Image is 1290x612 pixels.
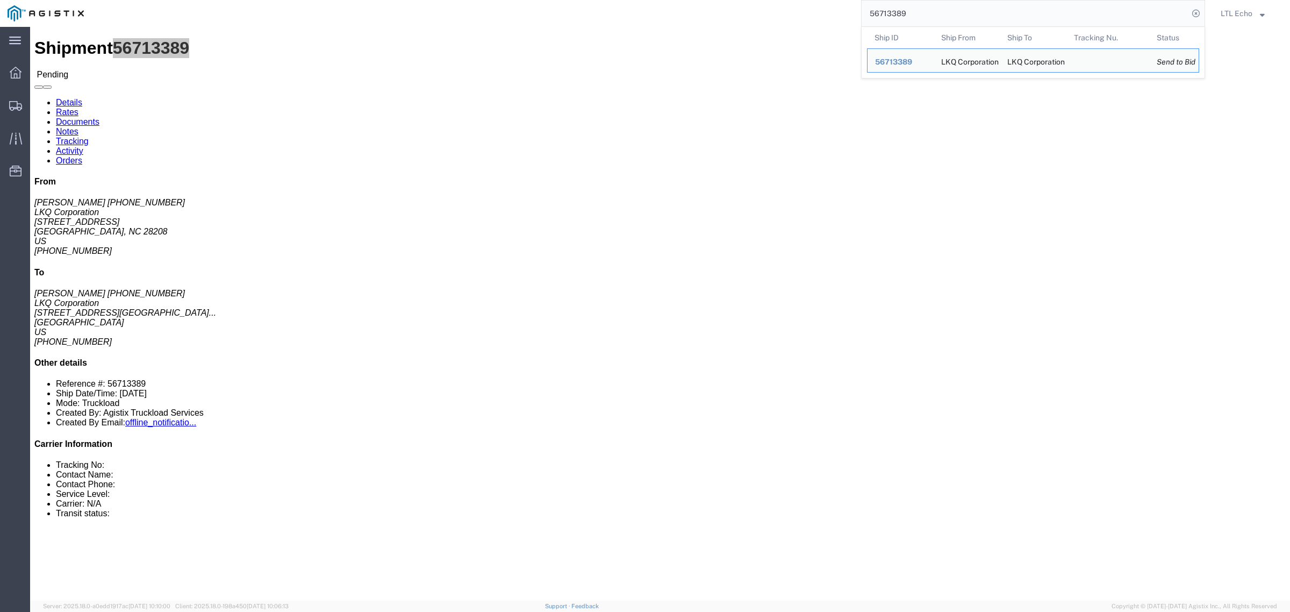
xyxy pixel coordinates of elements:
[875,58,912,66] span: 56713389
[1007,49,1059,72] div: LKQ Corporation
[1066,27,1150,48] th: Tracking Nu.
[875,56,926,68] div: 56713389
[247,603,289,609] span: [DATE] 10:06:13
[934,27,1000,48] th: Ship From
[1221,8,1252,19] span: LTL Echo
[8,5,84,22] img: logo
[128,603,170,609] span: [DATE] 10:10:00
[867,27,934,48] th: Ship ID
[175,603,289,609] span: Client: 2025.18.0-198a450
[43,603,170,609] span: Server: 2025.18.0-a0edd1917ac
[941,49,993,72] div: LKQ Corporation
[571,603,599,609] a: Feedback
[862,1,1188,26] input: Search for shipment number, reference number
[1149,27,1199,48] th: Status
[867,27,1205,78] table: Search Results
[1220,7,1275,20] button: LTL Echo
[1000,27,1066,48] th: Ship To
[545,603,572,609] a: Support
[1157,56,1191,68] div: Send to Bid
[30,27,1290,601] iframe: FS Legacy Container
[1112,602,1277,611] span: Copyright © [DATE]-[DATE] Agistix Inc., All Rights Reserved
